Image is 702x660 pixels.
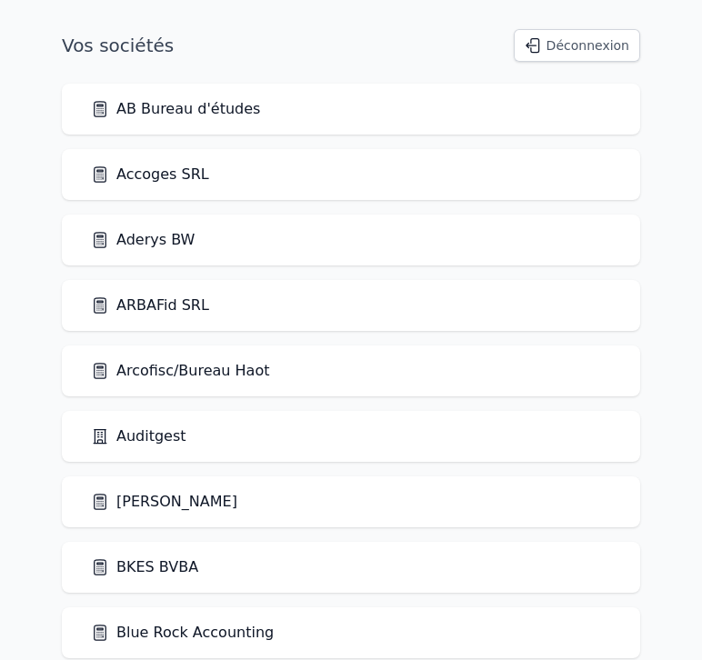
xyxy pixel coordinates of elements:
a: AB Bureau d'études [91,98,260,120]
button: Déconnexion [514,29,640,62]
a: [PERSON_NAME] [91,491,237,513]
a: Aderys BW [91,229,195,251]
a: BKES BVBA [91,556,198,578]
a: Arcofisc/Bureau Haot [91,360,269,382]
a: Auditgest [91,425,186,447]
a: Blue Rock Accounting [91,622,274,644]
a: Accoges SRL [91,164,209,185]
a: ARBAFid SRL [91,295,209,316]
h1: Vos sociétés [62,33,174,58]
